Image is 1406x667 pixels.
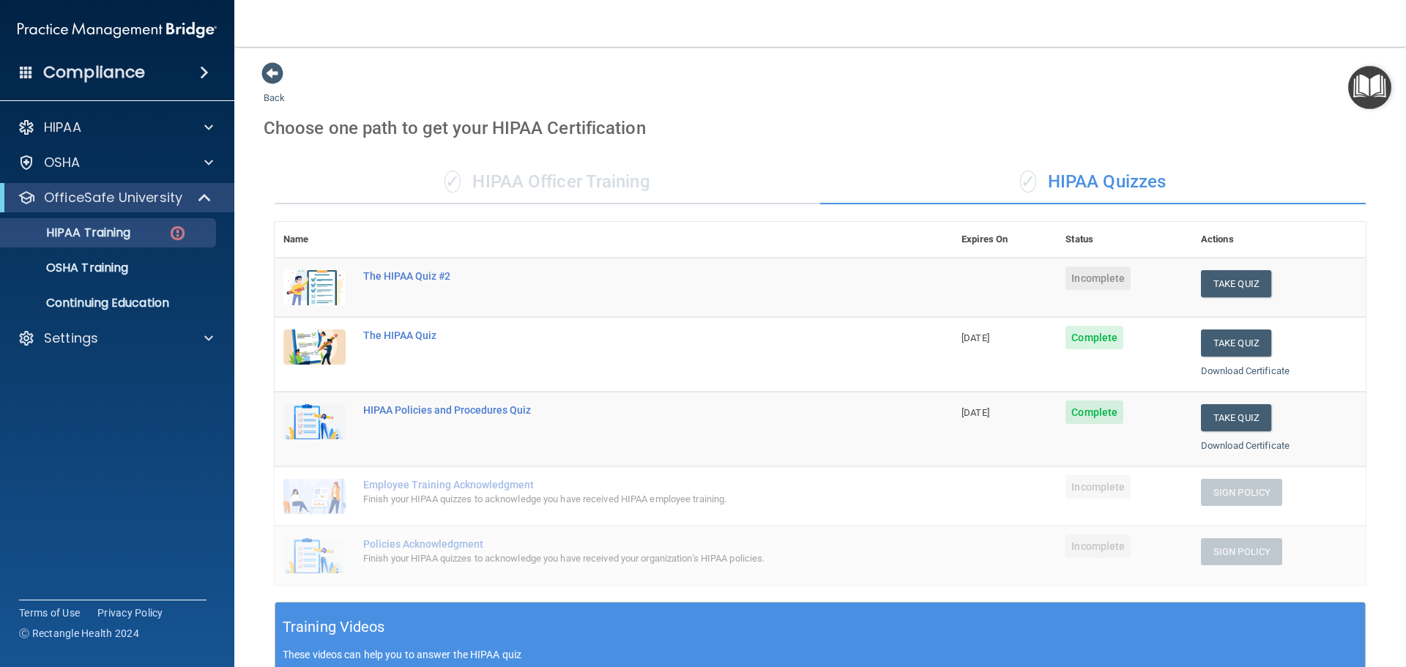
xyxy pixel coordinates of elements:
[1348,66,1391,109] button: Open Resource Center
[1201,270,1271,297] button: Take Quiz
[1201,329,1271,357] button: Take Quiz
[1201,479,1282,506] button: Sign Policy
[1201,365,1290,376] a: Download Certificate
[363,270,879,282] div: The HIPAA Quiz #2
[363,491,879,508] div: Finish your HIPAA quizzes to acknowledge you have received HIPAA employee training.
[44,154,81,171] p: OSHA
[445,171,461,193] span: ✓
[1201,440,1290,451] a: Download Certificate
[1065,326,1123,349] span: Complete
[44,329,98,347] p: Settings
[283,614,385,640] h5: Training Videos
[1020,171,1036,193] span: ✓
[953,222,1057,258] th: Expires On
[18,329,213,347] a: Settings
[961,332,989,343] span: [DATE]
[1065,475,1131,499] span: Incomplete
[820,160,1366,204] div: HIPAA Quizzes
[10,261,128,275] p: OSHA Training
[1065,267,1131,290] span: Incomplete
[363,329,879,341] div: The HIPAA Quiz
[1201,404,1271,431] button: Take Quiz
[275,222,354,258] th: Name
[10,296,209,310] p: Continuing Education
[44,119,81,136] p: HIPAA
[363,479,879,491] div: Employee Training Acknowledgment
[283,649,1358,660] p: These videos can help you to answer the HIPAA quiz
[168,224,187,242] img: danger-circle.6113f641.png
[363,404,879,416] div: HIPAA Policies and Procedures Quiz
[264,75,285,103] a: Back
[1057,222,1192,258] th: Status
[18,119,213,136] a: HIPAA
[18,154,213,171] a: OSHA
[264,107,1377,149] div: Choose one path to get your HIPAA Certification
[1065,400,1123,424] span: Complete
[18,15,217,45] img: PMB logo
[19,605,80,620] a: Terms of Use
[363,538,879,550] div: Policies Acknowledgment
[97,605,163,620] a: Privacy Policy
[19,626,139,641] span: Ⓒ Rectangle Health 2024
[1065,534,1131,558] span: Incomplete
[10,226,130,240] p: HIPAA Training
[961,407,989,418] span: [DATE]
[43,62,145,83] h4: Compliance
[363,550,879,567] div: Finish your HIPAA quizzes to acknowledge you have received your organization’s HIPAA policies.
[275,160,820,204] div: HIPAA Officer Training
[44,189,182,206] p: OfficeSafe University
[18,189,212,206] a: OfficeSafe University
[1201,538,1282,565] button: Sign Policy
[1192,222,1366,258] th: Actions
